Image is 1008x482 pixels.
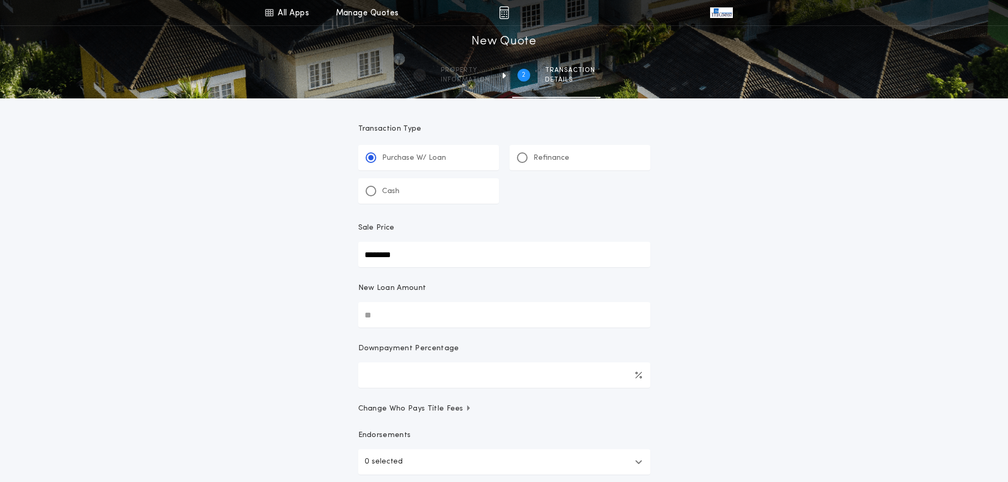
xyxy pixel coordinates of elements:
p: Refinance [533,153,569,163]
img: img [499,6,509,19]
h2: 2 [522,71,525,79]
span: Change Who Pays Title Fees [358,404,472,414]
span: information [441,76,490,84]
span: Property [441,66,490,75]
p: Cash [382,186,399,197]
input: Sale Price [358,242,650,267]
p: New Loan Amount [358,283,426,294]
button: 0 selected [358,449,650,475]
span: Transaction [545,66,595,75]
span: details [545,76,595,84]
button: Change Who Pays Title Fees [358,404,650,414]
h1: New Quote [471,33,536,50]
p: Purchase W/ Loan [382,153,446,163]
p: Transaction Type [358,124,650,134]
input: Downpayment Percentage [358,362,650,388]
input: New Loan Amount [358,302,650,328]
p: Downpayment Percentage [358,343,459,354]
p: Endorsements [358,430,650,441]
p: 0 selected [365,456,403,468]
p: Sale Price [358,223,395,233]
img: vs-icon [710,7,732,18]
